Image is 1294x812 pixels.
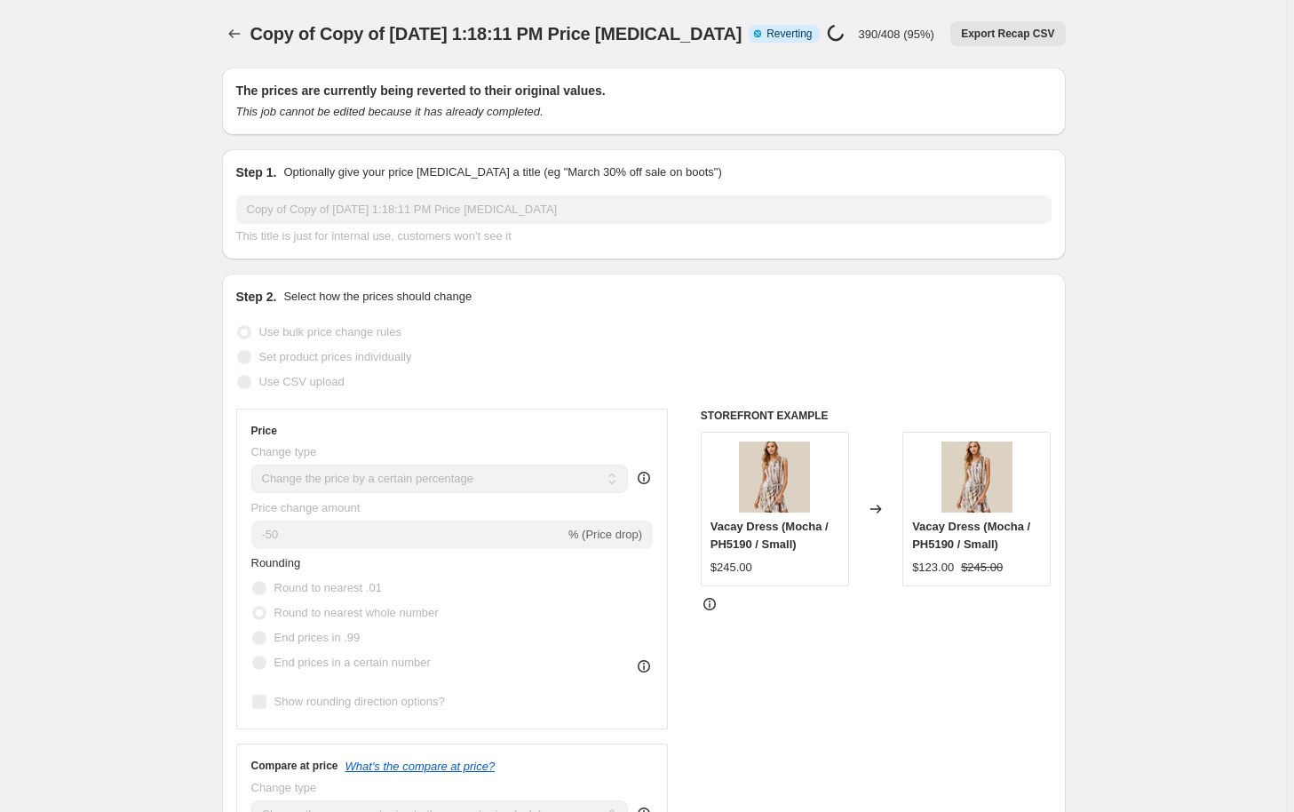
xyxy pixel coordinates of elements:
img: 60_33724550-ccac-4899-983c-8fc641adf398_80x.jpg [941,442,1012,513]
span: Copy of Copy of [DATE] 1:18:11 PM Price [MEDICAL_DATA] [250,24,742,44]
span: Round to nearest .01 [274,581,382,594]
strike: $245.00 [961,559,1003,577]
div: $123.00 [912,559,954,577]
button: What's the compare at price? [345,760,496,773]
span: Set product prices individually [259,350,412,363]
div: $245.00 [711,559,752,577]
span: Vacay Dress (Mocha / PH5190 / Small) [711,520,829,551]
h6: STOREFRONT EXAMPLE [701,409,1052,423]
h2: The prices are currently being reverted to their original values. [236,82,1052,100]
i: This job cannot be edited because it has already completed. [236,105,544,118]
span: Round to nearest whole number [274,606,439,619]
h2: Step 2. [236,288,277,306]
span: Use CSV upload [259,375,345,388]
span: Price change amount [251,501,361,514]
span: Reverting [766,27,812,41]
h2: Step 1. [236,163,277,181]
span: Export Recap CSV [961,27,1054,41]
img: 60_33724550-ccac-4899-983c-8fc641adf398_80x.jpg [739,442,810,513]
h3: Compare at price [251,759,338,773]
span: End prices in a certain number [274,656,431,669]
span: Change type [251,781,317,794]
span: This title is just for internal use, customers won't see it [236,229,512,243]
p: Optionally give your price [MEDICAL_DATA] a title (eg "March 30% off sale on boots") [283,163,721,181]
button: Price change jobs [222,21,247,46]
span: % (Price drop) [568,528,642,541]
p: 390/408 (95%) [859,28,934,41]
span: End prices in .99 [274,631,361,644]
div: help [635,469,653,487]
span: Vacay Dress (Mocha / PH5190 / Small) [912,520,1030,551]
input: -15 [251,521,565,549]
span: Change type [251,445,317,458]
button: Export Recap CSV [950,21,1065,46]
span: Use bulk price change rules [259,325,401,338]
h3: Price [251,424,277,438]
span: Show rounding direction options? [274,695,445,708]
input: 30% off holiday sale [236,195,1052,224]
span: Rounding [251,556,301,569]
p: Select how the prices should change [283,288,472,306]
